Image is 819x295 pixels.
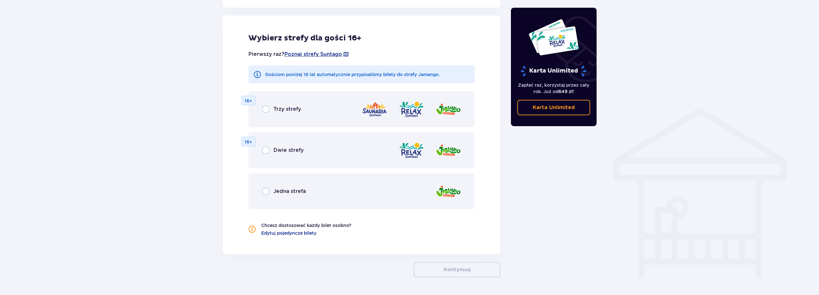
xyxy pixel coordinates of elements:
[517,82,591,95] p: Zapłać raz, korzystaj przez cały rok. Już od !
[435,100,461,118] img: zone logo
[245,139,252,145] p: 16+
[435,141,461,160] img: zone logo
[517,100,591,115] a: Karta Unlimited
[265,71,440,78] p: Gościom poniżej 16 lat automatycznie przypisaliśmy bilety do strefy Jamango.
[435,182,461,201] img: zone logo
[399,141,424,160] img: zone logo
[520,65,587,77] p: Karta Unlimited
[248,33,475,43] p: Wybierz strefy dla gości 16+
[273,147,304,154] p: Dwie strefy
[248,51,349,58] p: Pierwszy raz?
[273,106,301,113] p: Trzy strefy
[273,188,306,195] p: Jedna strefa
[284,51,342,58] a: Poznaj strefy Suntago
[414,262,500,277] button: Kontynuuj
[245,98,252,104] p: 16+
[533,104,575,111] p: Karta Unlimited
[261,222,351,229] p: Chcesz dostosować każdy bilet osobno?
[261,230,316,236] a: Edytuj pojedyncze bilety
[399,100,424,118] img: zone logo
[362,100,387,118] img: zone logo
[444,266,470,273] p: Kontynuuj
[558,89,573,94] span: 649 zł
